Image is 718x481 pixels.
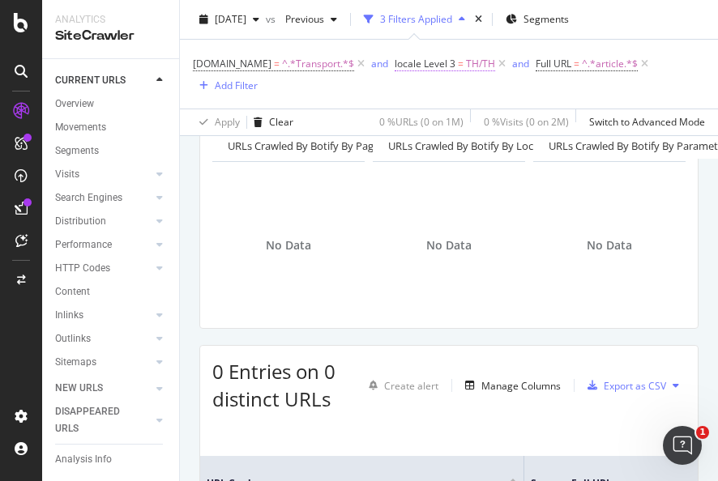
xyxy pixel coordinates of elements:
[604,379,666,393] div: Export as CSV
[371,56,388,71] button: and
[395,57,455,70] span: locale Level 3
[55,403,152,437] a: DISAPPEARED URLS
[55,189,152,206] a: Search Engines
[380,12,452,26] div: 3 Filters Applied
[55,143,99,160] div: Segments
[55,143,168,160] a: Segments
[55,307,83,324] div: Inlinks
[362,372,438,398] button: Create alert
[466,53,495,75] span: TH/TH
[55,380,103,397] div: NEW URLS
[279,6,344,32] button: Previous
[55,189,122,206] div: Search Engines
[583,109,705,135] button: Switch to Advanced Mode
[55,13,166,27] div: Analytics
[385,133,571,159] h4: URLs Crawled By Botify By locale
[55,260,152,277] a: HTTP Codes
[55,72,152,89] a: CURRENT URLS
[357,6,472,32] button: 3 Filters Applied
[55,403,137,437] div: DISAPPEARED URLS
[663,426,702,465] iframe: Intercom live chat
[55,27,166,45] div: SiteCrawler
[371,57,388,70] div: and
[55,166,152,183] a: Visits
[55,283,90,300] div: Content
[426,237,472,253] span: No Data
[696,426,709,439] span: 1
[472,11,485,28] div: times
[193,76,258,96] button: Add Filter
[55,330,152,347] a: Outlinks
[484,115,569,129] div: 0 % Visits ( 0 on 2M )
[55,354,152,371] a: Sitemaps
[55,213,106,230] div: Distribution
[589,115,705,129] div: Switch to Advanced Mode
[266,237,311,253] span: No Data
[581,372,666,398] button: Export as CSV
[224,133,425,159] h4: URLs Crawled By Botify By pagetype
[266,12,279,26] span: vs
[282,53,354,75] span: ^.*Transport.*$
[193,57,271,70] span: [DOMAIN_NAME]
[55,119,168,136] a: Movements
[55,283,168,300] a: Content
[512,57,529,70] div: and
[215,79,258,92] div: Add Filter
[215,115,240,129] div: Apply
[269,115,293,129] div: Clear
[55,96,168,113] a: Overview
[193,6,266,32] button: [DATE]
[536,57,571,70] span: Full URL
[524,12,569,26] span: Segments
[279,12,324,26] span: Previous
[582,53,638,75] span: ^.*article.*$
[55,260,110,277] div: HTTP Codes
[55,72,126,89] div: CURRENT URLS
[388,138,547,153] span: URLs Crawled By Botify By locale
[55,119,106,136] div: Movements
[55,213,152,230] a: Distribution
[212,358,335,412] span: 0 Entries on 0 distinct URLs
[379,115,464,129] div: 0 % URLs ( 0 on 1M )
[274,57,280,70] span: =
[574,57,579,70] span: =
[458,57,464,70] span: =
[193,109,240,135] button: Apply
[55,166,79,183] div: Visits
[55,451,112,468] div: Analysis Info
[228,138,401,153] span: URLs Crawled By Botify By pagetype
[55,451,168,468] a: Analysis Info
[55,330,91,347] div: Outlinks
[55,96,94,113] div: Overview
[587,237,632,253] span: No Data
[215,12,246,26] span: 2025 Aug. 31st
[55,236,152,253] a: Performance
[459,376,561,395] button: Manage Columns
[55,307,152,324] a: Inlinks
[55,354,96,371] div: Sitemaps
[55,236,112,253] div: Performance
[247,109,293,135] button: Clear
[384,379,438,393] div: Create alert
[499,6,575,32] button: Segments
[512,56,529,71] button: and
[481,379,561,393] div: Manage Columns
[55,380,152,397] a: NEW URLS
